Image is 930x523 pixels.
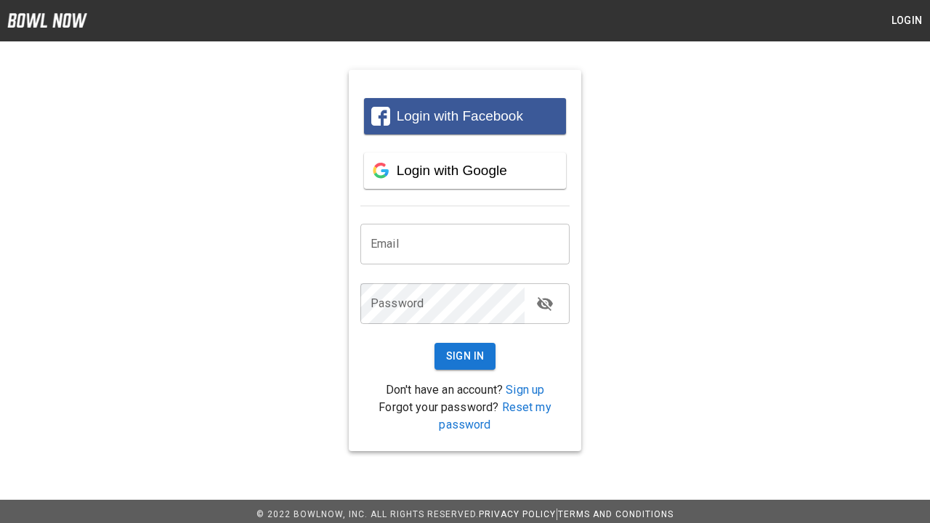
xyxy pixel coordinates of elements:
[397,108,523,123] span: Login with Facebook
[256,509,479,519] span: © 2022 BowlNow, Inc. All Rights Reserved.
[434,343,496,370] button: Sign In
[530,289,559,318] button: toggle password visibility
[360,399,570,434] p: Forgot your password?
[506,383,544,397] a: Sign up
[883,7,930,34] button: Login
[439,400,551,431] a: Reset my password
[364,98,566,134] button: Login with Facebook
[558,509,674,519] a: Terms and Conditions
[360,381,570,399] p: Don't have an account?
[397,163,507,178] span: Login with Google
[7,13,87,28] img: logo
[364,153,566,189] button: Login with Google
[479,509,556,519] a: Privacy Policy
